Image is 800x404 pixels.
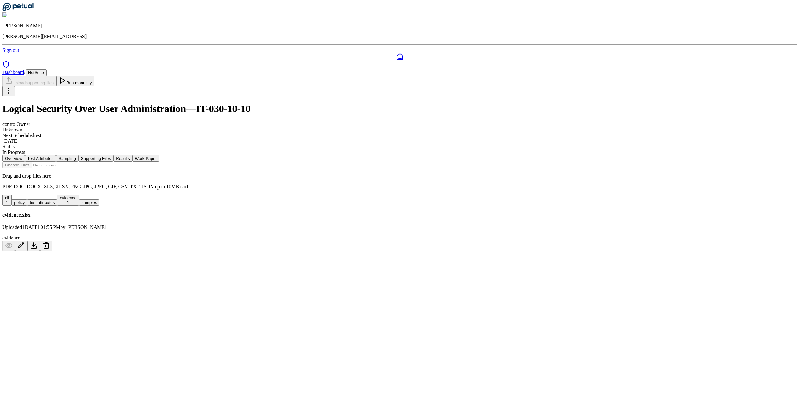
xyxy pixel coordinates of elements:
img: Andrew Li [2,12,29,18]
button: Preview File (hover for quick preview, click for full view) [2,241,15,251]
button: Test Attributes [25,155,56,162]
button: evidence 1 [57,195,79,206]
span: Unknown [2,127,22,132]
div: control Owner [2,121,797,127]
p: Drag and drop files here [2,173,797,179]
button: Work Paper [132,155,159,162]
div: 1 [5,200,9,205]
button: policy [12,199,27,206]
button: test attributes [27,199,57,206]
h1: Logical Security Over User Administration — IT-030-10-10 [2,103,797,115]
button: Supporting Files [78,155,113,162]
button: Run manually [56,76,94,86]
a: SOC [2,61,797,69]
button: Uploadsupporting files [2,76,56,86]
a: Go to Dashboard [2,7,34,12]
button: Results [113,155,132,162]
div: In Progress [2,150,797,155]
button: Sampling [56,155,78,162]
p: [PERSON_NAME] [2,23,797,29]
div: Next Scheduled test [2,133,797,138]
div: evidence [2,235,797,241]
a: Dashboard [2,70,24,75]
button: Overview [2,155,25,162]
button: samples [79,199,100,206]
h4: evidence.xlsx [2,212,797,218]
p: PDF, DOC, DOCX, XLS, XLSX, PNG, JPG, JPEG, GIF, CSV, TXT, JSON up to 10MB each [2,184,797,190]
div: Status [2,144,797,150]
p: Uploaded [DATE] 01:55 PM by [PERSON_NAME] [2,224,797,230]
div: [DATE] [2,138,797,144]
a: Sign out [2,47,19,53]
button: Add/Edit Description [15,241,27,251]
nav: Tabs [2,155,797,162]
div: / [2,69,797,76]
div: 1 [60,200,76,205]
button: all 1 [2,195,12,206]
a: Dashboard [2,53,797,61]
button: NetSuite [26,69,47,76]
button: Download File [27,241,40,251]
p: [PERSON_NAME][EMAIL_ADDRESS] [2,34,797,39]
button: Delete File [40,241,52,251]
